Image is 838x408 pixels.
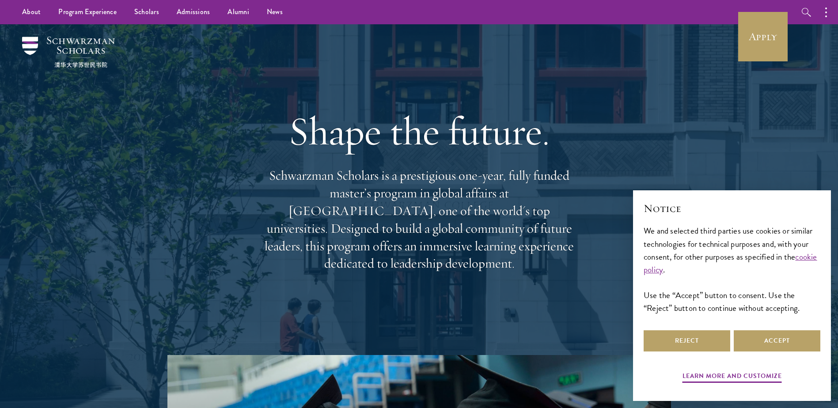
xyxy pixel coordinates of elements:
[644,201,820,216] h2: Notice
[734,330,820,351] button: Accept
[644,250,817,276] a: cookie policy
[738,12,788,61] a: Apply
[683,370,782,384] button: Learn more and customize
[260,167,578,272] p: Schwarzman Scholars is a prestigious one-year, fully funded master’s program in global affairs at...
[260,106,578,156] h1: Shape the future.
[644,224,820,314] div: We and selected third parties use cookies or similar technologies for technical purposes and, wit...
[22,37,115,68] img: Schwarzman Scholars
[644,330,730,351] button: Reject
